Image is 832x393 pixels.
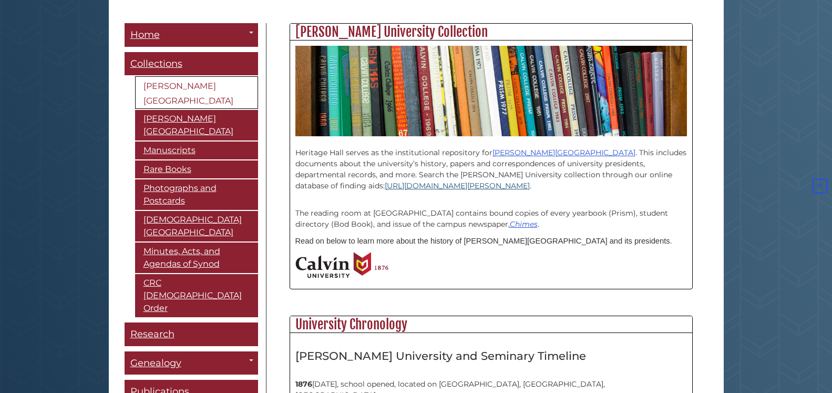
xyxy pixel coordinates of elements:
[295,197,687,230] p: The reading room at [GEOGRAPHIC_DATA] contains bound copies of every yearbook (Prism), student di...
[125,23,258,47] a: Home
[295,349,687,362] h3: [PERSON_NAME] University and Seminary Timeline
[125,351,258,375] a: Genealogy
[290,24,692,41] h2: [PERSON_NAME] University Collection
[290,316,692,333] h2: University Chronology
[510,219,538,229] a: Chimes
[295,46,687,136] img: Calvin University yearbooks
[130,58,182,69] span: Collections
[295,252,388,278] img: Calvin University 1876
[135,142,258,159] a: Manuscripts
[810,182,829,191] a: Back to Top
[135,110,258,140] a: [PERSON_NAME][GEOGRAPHIC_DATA]
[135,243,258,273] a: Minutes, Acts, and Agendas of Synod
[135,160,258,178] a: Rare Books
[125,323,258,346] a: Research
[492,148,635,157] a: [PERSON_NAME][GEOGRAPHIC_DATA]
[125,52,258,76] a: Collections
[130,328,174,340] span: Research
[295,379,312,389] strong: 1876
[135,179,258,210] a: Photographs and Postcards
[135,211,258,241] a: [DEMOGRAPHIC_DATA][GEOGRAPHIC_DATA]
[295,237,672,245] span: Read on below to learn more about the history of [PERSON_NAME][GEOGRAPHIC_DATA] and its presidents.
[130,357,181,369] span: Genealogy
[135,274,258,317] a: CRC [DEMOGRAPHIC_DATA] Order
[130,29,160,41] span: Home
[295,136,687,192] p: Heritage Hall serves as the institutional repository for . This includes documents about the univ...
[135,76,258,109] a: [PERSON_NAME][GEOGRAPHIC_DATA]
[385,181,530,190] a: [URL][DOMAIN_NAME][PERSON_NAME]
